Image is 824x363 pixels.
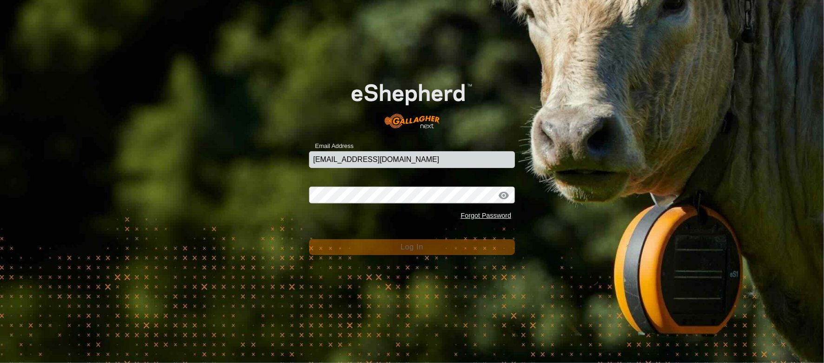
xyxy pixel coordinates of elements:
[309,239,515,255] button: Log In
[401,243,423,251] span: Log In
[330,67,494,137] img: E-shepherd Logo
[309,141,354,151] label: Email Address
[461,212,511,219] a: Forgot Password
[309,151,515,168] input: Email Address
